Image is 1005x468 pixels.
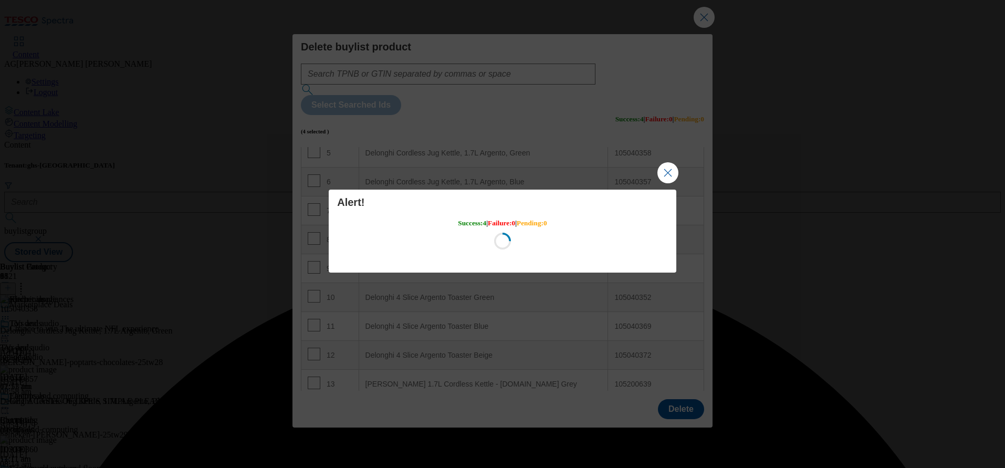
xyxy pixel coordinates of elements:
button: Close Modal [657,162,678,183]
span: Failure : 0 [488,219,515,227]
h4: Alert! [337,196,668,209]
span: Pending : 0 [517,219,547,227]
div: Modal [329,190,676,273]
h5: | | [458,219,547,227]
span: Success : 4 [458,219,486,227]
